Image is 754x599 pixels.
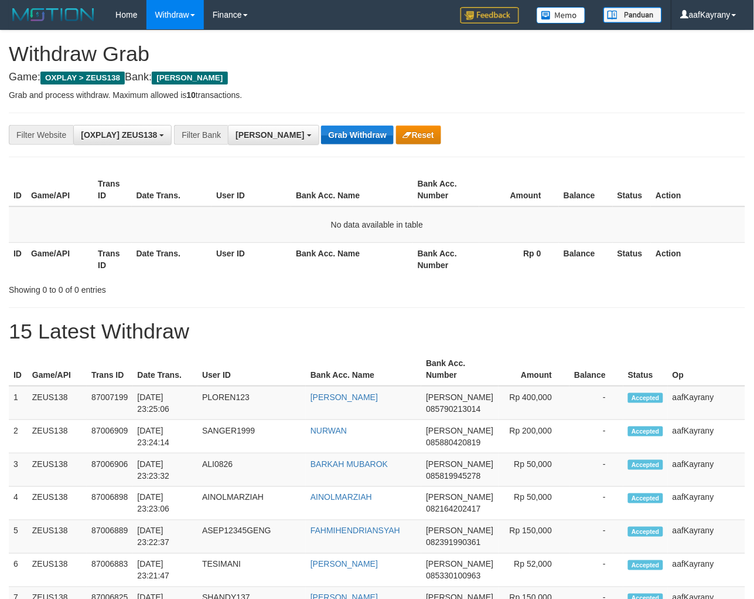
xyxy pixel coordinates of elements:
h1: 15 Latest Withdraw [9,320,745,343]
th: Bank Acc. Name [291,173,413,207]
td: [DATE] 23:23:32 [133,454,198,487]
td: ZEUS138 [28,454,87,487]
th: Date Trans. [133,353,198,386]
a: BARKAH MUBAROK [311,459,388,469]
td: ZEUS138 [28,386,87,420]
th: Bank Acc. Number [413,242,480,276]
a: [PERSON_NAME] [311,392,378,402]
th: Bank Acc. Number [421,353,498,386]
span: [PERSON_NAME] [426,426,493,435]
td: 3 [9,454,28,487]
td: SANGER1999 [197,420,306,454]
button: [PERSON_NAME] [228,125,319,145]
span: Copy 085880420819 to clipboard [426,438,480,447]
td: TESIMANI [197,554,306,587]
td: ZEUS138 [28,554,87,587]
th: Amount [479,173,559,207]
span: [OXPLAY] ZEUS138 [81,130,157,140]
td: Rp 50,000 [499,454,570,487]
span: [PERSON_NAME] [426,392,493,402]
th: ID [9,353,28,386]
th: Amount [499,353,570,386]
button: Reset [396,126,441,144]
td: 87006883 [87,554,132,587]
span: Accepted [628,493,663,503]
span: [PERSON_NAME] [426,560,493,569]
span: Copy 082391990361 to clipboard [426,538,480,547]
td: - [569,420,623,454]
th: Game/API [26,242,93,276]
td: - [569,454,623,487]
th: Bank Acc. Number [413,173,480,207]
td: AINOLMARZIAH [197,487,306,520]
th: Action [651,173,745,207]
td: 87007199 [87,386,132,420]
button: Grab Withdraw [321,126,393,144]
td: aafKayrany [668,487,745,520]
th: Status [613,242,651,276]
span: Copy 085330100963 to clipboard [426,571,480,581]
td: Rp 50,000 [499,487,570,520]
th: Game/API [28,353,87,386]
th: Balance [569,353,623,386]
th: Status [623,353,668,386]
td: - [569,487,623,520]
th: User ID [211,173,291,207]
img: MOTION_logo.png [9,6,98,23]
td: Rp 400,000 [499,386,570,420]
td: Rp 52,000 [499,554,570,587]
td: [DATE] 23:24:14 [133,420,198,454]
th: Bank Acc. Name [306,353,421,386]
td: No data available in table [9,207,745,243]
th: Status [613,173,651,207]
td: [DATE] 23:23:06 [133,487,198,520]
span: [PERSON_NAME] [152,72,227,84]
td: 4 [9,487,28,520]
th: ID [9,242,26,276]
span: Copy 085790213014 to clipboard [426,404,480,414]
td: 87006906 [87,454,132,487]
td: PLOREN123 [197,386,306,420]
p: Grab and process withdraw. Maximum allowed is transactions. [9,89,745,101]
a: AINOLMARZIAH [311,493,372,502]
th: Trans ID [93,242,131,276]
span: [PERSON_NAME] [426,493,493,502]
td: aafKayrany [668,386,745,420]
div: Filter Website [9,125,73,145]
td: 1 [9,386,28,420]
td: ASEP12345GENG [197,520,306,554]
th: Balance [559,242,613,276]
td: ALI0826 [197,454,306,487]
td: 87006909 [87,420,132,454]
img: Button%20Memo.svg [537,7,586,23]
td: - [569,520,623,554]
span: Accepted [628,560,663,570]
th: Bank Acc. Name [291,242,413,276]
th: Rp 0 [479,242,559,276]
th: Trans ID [87,353,132,386]
th: ID [9,173,26,207]
th: Date Trans. [132,173,212,207]
th: Game/API [26,173,93,207]
td: [DATE] 23:22:37 [133,520,198,554]
td: aafKayrany [668,520,745,554]
span: [PERSON_NAME] [236,130,304,140]
td: aafKayrany [668,554,745,587]
button: [OXPLAY] ZEUS138 [73,125,172,145]
td: [DATE] 23:21:47 [133,554,198,587]
td: 87006898 [87,487,132,520]
td: 5 [9,520,28,554]
td: ZEUS138 [28,520,87,554]
a: FAHMIHENDRIANSYAH [311,526,400,536]
td: aafKayrany [668,454,745,487]
th: Balance [559,173,613,207]
h1: Withdraw Grab [9,42,745,66]
th: Date Trans. [132,242,212,276]
td: aafKayrany [668,420,745,454]
th: Op [668,353,745,386]
th: Action [651,242,745,276]
a: NURWAN [311,426,347,435]
span: Copy 082164202417 to clipboard [426,505,480,514]
div: Showing 0 to 0 of 0 entries [9,279,305,296]
td: ZEUS138 [28,420,87,454]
